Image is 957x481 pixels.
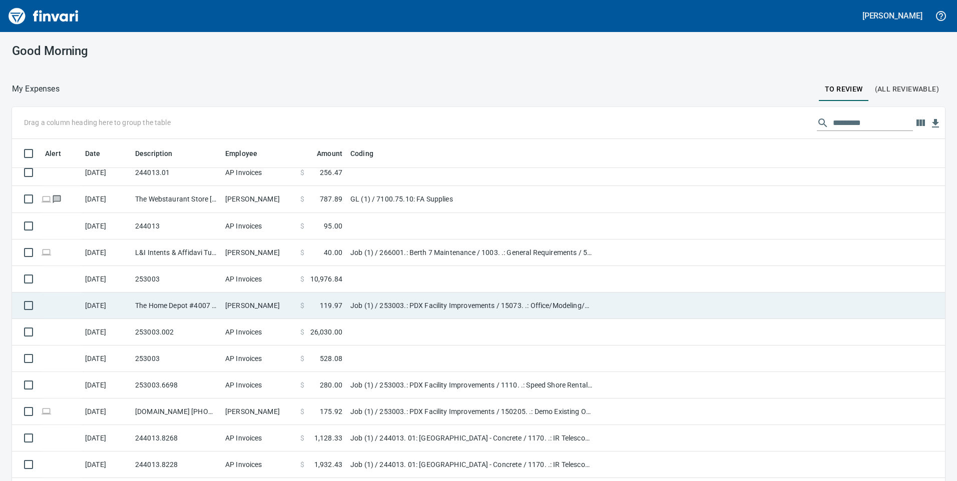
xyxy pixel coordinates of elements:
td: [PERSON_NAME] [221,239,296,266]
td: 253003.6698 [131,372,221,398]
td: AP Invoices [221,266,296,292]
td: 244013.01 [131,159,221,186]
td: [DATE] [81,186,131,212]
td: Job (1) / 266001.: Berth 7 Maintenance / 1003. .: General Requirements / 5: Other [346,239,597,266]
td: [DATE] [81,372,131,398]
button: Choose columns to display [913,115,928,130]
td: GL (1) / 7100.75.10: FA Supplies [346,186,597,212]
span: Coding [350,147,386,159]
td: [DATE] [81,159,131,186]
td: [PERSON_NAME] [221,292,296,319]
span: 40.00 [324,247,342,257]
span: $ [300,194,304,204]
img: Finvari [6,4,81,28]
span: Amount [317,147,342,159]
span: Has messages [52,195,62,202]
span: $ [300,459,304,469]
td: AP Invoices [221,372,296,398]
span: Employee [225,147,257,159]
span: Employee [225,147,270,159]
td: 244013.8268 [131,425,221,451]
span: 256.47 [320,167,342,177]
span: Description [135,147,186,159]
td: AP Invoices [221,451,296,478]
td: 253003.002 [131,319,221,345]
td: [DATE] [81,292,131,319]
p: My Expenses [12,83,60,95]
span: 787.89 [320,194,342,204]
span: 95.00 [324,221,342,231]
span: $ [300,406,304,416]
span: $ [300,327,304,337]
span: Coding [350,147,373,159]
button: Download table [928,116,943,131]
span: $ [300,274,304,284]
span: Alert [45,147,61,159]
span: 1,932.43 [314,459,342,469]
span: $ [300,353,304,363]
td: [DATE] [81,319,131,345]
td: [DATE] [81,425,131,451]
td: [DATE] [81,345,131,372]
td: [DATE] [81,213,131,239]
span: 528.08 [320,353,342,363]
td: Job (1) / 244013. 01: [GEOGRAPHIC_DATA] - Concrete / 1170. .: IR Telescopic Forklift 10K / 5: Other [346,425,597,451]
span: 280.00 [320,380,342,390]
span: Alert [45,147,74,159]
td: [DATE] [81,239,131,266]
h3: Good Morning [12,44,307,58]
span: Date [85,147,114,159]
td: [PERSON_NAME] [221,398,296,425]
td: AP Invoices [221,425,296,451]
h5: [PERSON_NAME] [862,10,922,21]
td: Job (1) / 253003.: PDX Facility Improvements / 150205. .: Demo Existing Ops Trailer / 3: Material [346,398,597,425]
span: $ [300,247,304,257]
td: Job (1) / 253003.: PDX Facility Improvements / 15073. .: Office/Modeling/DTM / 5: Other [346,292,597,319]
td: AP Invoices [221,319,296,345]
span: $ [300,300,304,310]
td: [DATE] [81,451,131,478]
span: $ [300,221,304,231]
td: The Home Depot #4007 [GEOGRAPHIC_DATA] OR [131,292,221,319]
td: AP Invoices [221,345,296,372]
span: Online transaction [41,195,52,202]
td: [DATE] [81,398,131,425]
td: AP Invoices [221,159,296,186]
span: 1,128.33 [314,433,342,443]
span: Amount [304,147,342,159]
span: $ [300,433,304,443]
span: (All Reviewable) [875,83,939,95]
td: [PERSON_NAME] [221,186,296,212]
span: $ [300,167,304,177]
td: Job (1) / 244013. 01: [GEOGRAPHIC_DATA] - Concrete / 1170. .: IR Telescopic Forklift 10K / 5: Other [346,451,597,478]
span: Date [85,147,101,159]
span: 175.92 [320,406,342,416]
span: $ [300,380,304,390]
span: To Review [825,83,863,95]
p: Drag a column heading here to group the table [24,117,171,127]
td: The Webstaurant Store [GEOGRAPHIC_DATA] [GEOGRAPHIC_DATA] [131,186,221,212]
span: 26,030.00 [310,327,342,337]
nav: breadcrumb [12,83,60,95]
span: 10,976.84 [310,274,342,284]
td: 244013.8228 [131,451,221,478]
td: [DATE] [81,266,131,292]
span: Online transaction [41,408,52,414]
td: Job (1) / 253003.: PDX Facility Improvements / 1110. .: Speed Shore Rental (ea) / 5: Other [346,372,597,398]
button: [PERSON_NAME] [860,8,925,23]
td: L&I Intents & Affidavi Tumwater [GEOGRAPHIC_DATA] [131,239,221,266]
span: 119.97 [320,300,342,310]
td: [DOMAIN_NAME] [PHONE_NUMBER] [GEOGRAPHIC_DATA] [131,398,221,425]
td: 253003 [131,266,221,292]
span: Description [135,147,173,159]
td: 244013 [131,213,221,239]
td: AP Invoices [221,213,296,239]
td: 253003 [131,345,221,372]
span: Online transaction [41,248,52,255]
